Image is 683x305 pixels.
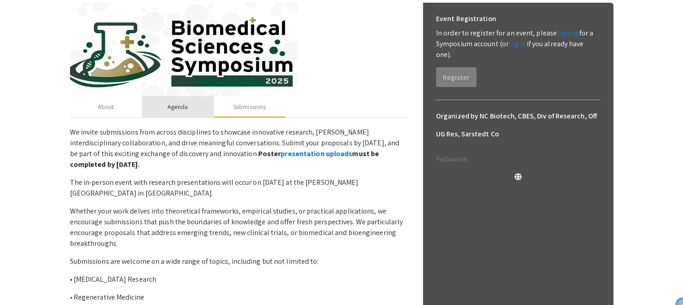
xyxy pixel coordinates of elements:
[436,28,600,60] p: In order to register for an event, please for a Symposium account (or if you already have one).
[70,274,407,285] p: • [MEDICAL_DATA] Research
[70,127,407,170] p: We invite submissions from across disciplines to showcase innovative research, [PERSON_NAME] inte...
[70,292,407,303] p: • Regenerative Medicine
[436,154,600,165] p: Follow on
[233,102,266,112] div: Submissions
[557,28,579,38] a: sign up
[70,3,407,96] img: c1384964-d4cf-4e9d-8fb0-60982fefffba.jpg
[436,107,600,143] h6: Organized by NC Biotech, CBES, Div of Research, Off UG Res, Sarstedt Co
[509,39,527,48] a: log in
[281,149,352,158] a: presentation uploads
[70,206,407,249] p: Whether your work delves into theoretical frameworks, empirical studies, or practical application...
[167,102,188,112] div: Agenda
[70,177,407,199] p: The in-person event with research presentations will occur on [DATE] at the [PERSON_NAME][GEOGRAP...
[70,256,407,267] p: Submissions are welcome on a wide range of topics, including but not limited to:
[436,10,496,28] h6: Event Registration
[98,102,114,112] div: About
[436,67,476,87] button: Register
[7,265,38,298] iframe: Chat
